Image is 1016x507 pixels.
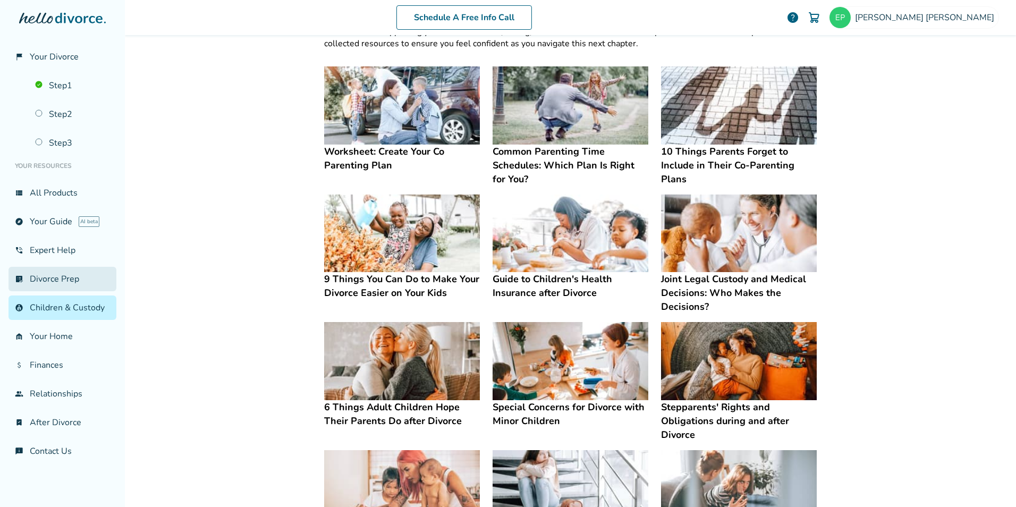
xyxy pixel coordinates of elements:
[855,12,998,23] span: [PERSON_NAME] [PERSON_NAME]
[661,400,817,442] h4: Stepparents' Rights and Obligations during and after Divorce
[661,272,817,314] h4: Joint Legal Custody and Medical Decisions: Who Makes the Decisions?
[15,217,23,226] span: explore
[9,295,116,320] a: account_childChildren & Custody
[324,195,480,300] a: 9 Things You Can Do to Make Your Divorce Easier on Your Kids9 Things You Can Do to Make Your Divo...
[15,332,23,341] span: garage_home
[324,195,480,273] img: 9 Things You Can Do to Make Your Divorce Easier on Your Kids
[9,324,116,349] a: garage_homeYour Home
[9,382,116,406] a: groupRelationships
[15,303,23,312] span: account_child
[661,195,817,273] img: Joint Legal Custody and Medical Decisions: Who Makes the Decisions?
[15,361,23,369] span: attach_money
[493,195,648,273] img: Guide to Children's Health Insurance after Divorce
[30,51,79,63] span: Your Divorce
[493,322,648,428] a: Special Concerns for Divorce with Minor ChildrenSpecial Concerns for Divorce with Minor Children
[15,275,23,283] span: list_alt_check
[786,11,799,24] a: help
[15,418,23,427] span: bookmark_check
[324,66,480,172] a: Worksheet: Create Your Co Parenting PlanWorksheet: Create Your Co Parenting Plan
[808,11,820,24] img: Cart
[324,272,480,300] h4: 9 Things You Can Do to Make Your Divorce Easier on Your Kids
[9,45,116,69] a: flag_2Your Divorce
[9,238,116,263] a: phone_in_talkExpert Help
[9,353,116,377] a: attach_moneyFinances
[9,410,116,435] a: bookmark_checkAfter Divorce
[9,439,116,463] a: chat_infoContact Us
[493,272,648,300] h4: Guide to Children's Health Insurance after Divorce
[829,7,851,28] img: peric8882@gmail.com
[661,66,817,145] img: 10 Things Parents Forget to Include in Their Co-Parenting Plans
[9,155,116,176] li: Your Resources
[15,246,23,255] span: phone_in_talk
[9,181,116,205] a: view_listAll Products
[661,66,817,186] a: 10 Things Parents Forget to Include in Their Co-Parenting Plans10 Things Parents Forget to Includ...
[29,131,116,155] a: Step3
[661,145,817,186] h4: 10 Things Parents Forget to Include in Their Co-Parenting Plans
[15,447,23,455] span: chat_info
[9,267,116,291] a: list_alt_checkDivorce Prep
[493,66,648,145] img: Common Parenting Time Schedules: Which Plan Is Right for You?
[29,102,116,126] a: Step2
[9,209,116,234] a: exploreYour GuideAI beta
[15,189,23,197] span: view_list
[493,66,648,186] a: Common Parenting Time Schedules: Which Plan Is Right for You?Common Parenting Time Schedules: Whi...
[661,322,817,400] img: Stepparents' Rights and Obligations during and after Divorce
[324,400,480,428] h4: 6 Things Adult Children Hope Their Parents Do after Divorce
[15,53,23,61] span: flag_2
[493,195,648,300] a: Guide to Children's Health Insurance after DivorceGuide to Children's Health Insurance after Divorce
[324,322,480,428] a: 6 Things Adult Children Hope Their Parents Do after Divorce6 Things Adult Children Hope Their Par...
[324,322,480,400] img: 6 Things Adult Children Hope Their Parents Do after Divorce
[324,66,480,145] img: Worksheet: Create Your Co Parenting Plan
[493,145,648,186] h4: Common Parenting Time Schedules: Which Plan Is Right for You?
[324,145,480,172] h4: Worksheet: Create Your Co Parenting Plan
[15,390,23,398] span: group
[396,5,532,30] a: Schedule A Free Info Call
[963,456,1016,507] iframe: Chat Widget
[661,322,817,442] a: Stepparents' Rights and Obligations during and after DivorceStepparents' Rights and Obligations d...
[493,322,648,400] img: Special Concerns for Divorce with Minor Children
[79,216,99,227] span: AI beta
[29,73,116,98] a: Step1
[661,195,817,314] a: Joint Legal Custody and Medical Decisions: Who Makes the Decisions?Joint Legal Custody and Medica...
[493,400,648,428] h4: Special Concerns for Divorce with Minor Children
